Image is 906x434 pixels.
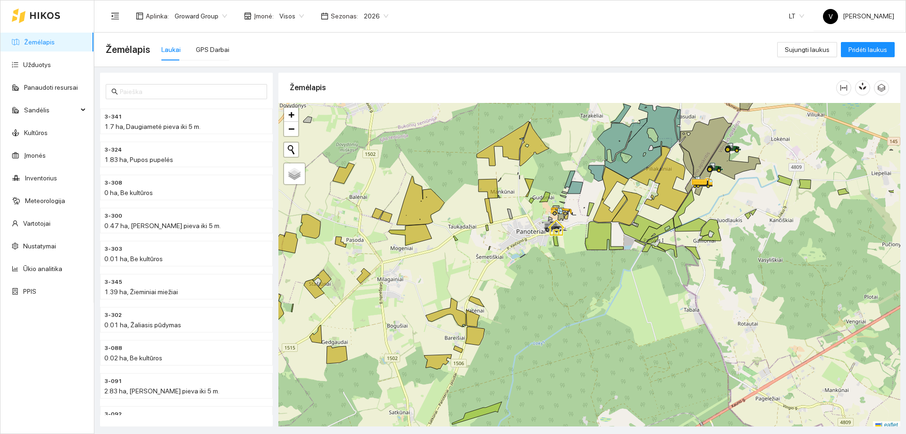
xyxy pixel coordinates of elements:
button: Initiate a new search [284,143,298,157]
a: Sujungti laukus [777,46,837,53]
span: Sandėlis [24,101,78,119]
button: menu-fold [106,7,125,26]
a: Pridėti laukus [841,46,895,53]
button: column-width [836,80,851,95]
span: 2.83 ha, [PERSON_NAME] pieva iki 5 m. [104,387,219,395]
a: PPIS [23,288,36,295]
input: Paieška [120,86,261,97]
span: 0.01 ha, Žaliasis pūdymas [104,321,181,329]
a: Inventorius [25,174,57,182]
span: 1.83 ha, Pupos pupelės [104,156,173,163]
span: Žemėlapis [106,42,150,57]
a: Meteorologija [25,197,65,204]
span: V [829,9,833,24]
span: column-width [837,84,851,92]
span: Aplinka : [146,11,169,21]
span: Pridėti laukus [848,44,887,55]
span: 3-308 [104,179,122,187]
span: Įmonė : [254,11,274,21]
span: Visos [279,9,304,23]
span: Sezonas : [331,11,358,21]
span: 0.02 ha, Be kultūros [104,354,162,362]
span: 0.01 ha, Be kultūros [104,255,163,263]
span: 3-091 [104,377,122,386]
a: Žemėlapis [24,38,55,46]
span: 3-092 [104,410,122,419]
a: Ūkio analitika [23,265,62,272]
span: 0.47 ha, [PERSON_NAME] pieva iki 5 m. [104,222,221,230]
span: 3-302 [104,311,122,320]
span: menu-fold [111,12,119,20]
span: LT [789,9,804,23]
span: 3-300 [104,212,122,221]
span: 1.7 ha, Daugiametė pieva iki 5 m. [104,123,201,130]
span: Sujungti laukus [785,44,830,55]
span: 3-324 [104,145,122,154]
div: GPS Darbai [196,44,229,55]
a: Įmonės [24,152,46,159]
div: Laukai [161,44,181,55]
span: 0 ha, Be kultūros [104,189,153,196]
a: Kultūros [24,129,48,136]
a: Užduotys [23,61,51,68]
button: Sujungti laukus [777,42,837,57]
span: [PERSON_NAME] [823,12,894,20]
a: Leaflet [875,422,898,428]
span: 3-088 [104,344,122,353]
span: shop [244,12,252,20]
span: 2026 [364,9,388,23]
a: Zoom out [284,122,298,136]
span: + [288,109,294,120]
button: Pridėti laukus [841,42,895,57]
div: Žemėlapis [290,74,836,101]
a: Layers [284,163,305,184]
span: calendar [321,12,328,20]
span: 3-341 [104,112,122,121]
span: 1.39 ha, Žieminiai miežiai [104,288,178,296]
span: 3-303 [104,245,122,254]
span: 3-345 [104,278,122,287]
a: Panaudoti resursai [24,84,78,91]
a: Nustatymai [23,242,56,250]
span: − [288,123,294,135]
a: Zoom in [284,108,298,122]
span: Groward Group [175,9,227,23]
a: Vartotojai [23,220,50,227]
span: layout [136,12,143,20]
span: search [111,88,118,95]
